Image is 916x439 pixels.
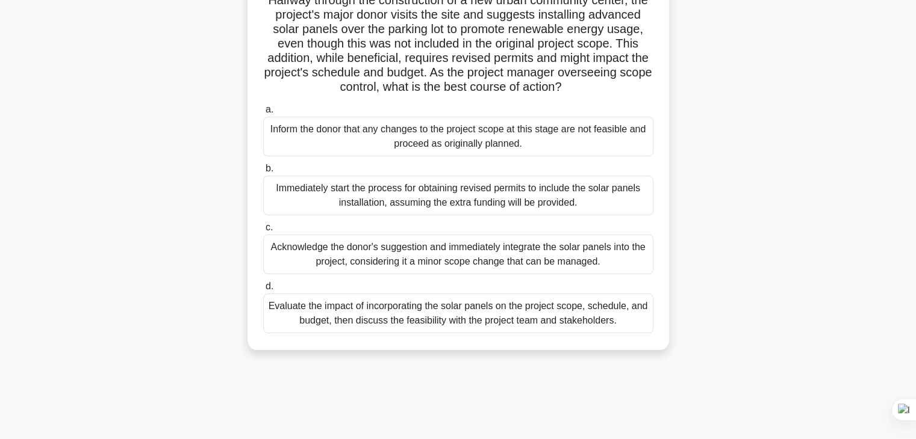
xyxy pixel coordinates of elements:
div: Acknowledge the donor's suggestion and immediately integrate the solar panels into the project, c... [263,235,653,274]
span: b. [266,163,273,173]
span: a. [266,104,273,114]
div: Immediately start the process for obtaining revised permits to include the solar panels installat... [263,176,653,215]
div: Evaluate the impact of incorporating the solar panels on the project scope, schedule, and budget,... [263,293,653,333]
span: d. [266,281,273,291]
span: c. [266,222,273,232]
div: Inform the donor that any changes to the project scope at this stage are not feasible and proceed... [263,117,653,156]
